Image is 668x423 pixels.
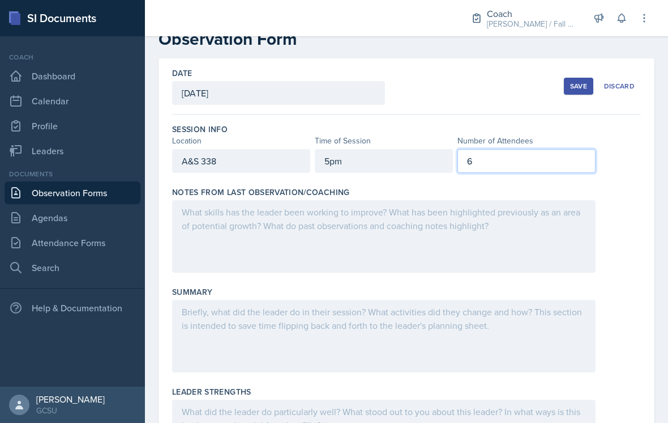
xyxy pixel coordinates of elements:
[487,7,577,20] div: Coach
[598,78,641,95] button: Discard
[36,394,105,405] div: [PERSON_NAME]
[487,18,577,30] div: [PERSON_NAME] / Fall 2025
[5,206,140,229] a: Agendas
[5,90,140,112] a: Calendar
[172,67,192,79] label: Date
[5,65,140,87] a: Dashboard
[604,82,635,91] div: Discard
[467,154,586,168] p: 6
[5,169,140,179] div: Documents
[5,139,140,162] a: Leaders
[36,405,105,416] div: GCSU
[324,154,443,168] p: 5pm
[5,181,140,204] a: Observation Forms
[172,187,350,198] label: Notes From Last Observation/Coaching
[182,154,301,168] p: A&S 338
[457,135,596,147] div: Number of Attendees
[5,231,140,254] a: Attendance Forms
[5,256,140,279] a: Search
[172,286,212,298] label: Summary
[159,29,654,49] h2: Observation Form
[5,52,140,62] div: Coach
[172,124,228,135] label: Session Info
[5,297,140,319] div: Help & Documentation
[570,82,587,91] div: Save
[172,135,310,147] div: Location
[564,78,593,95] button: Save
[5,115,140,137] a: Profile
[315,135,453,147] div: Time of Session
[172,386,251,397] label: Leader Strengths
